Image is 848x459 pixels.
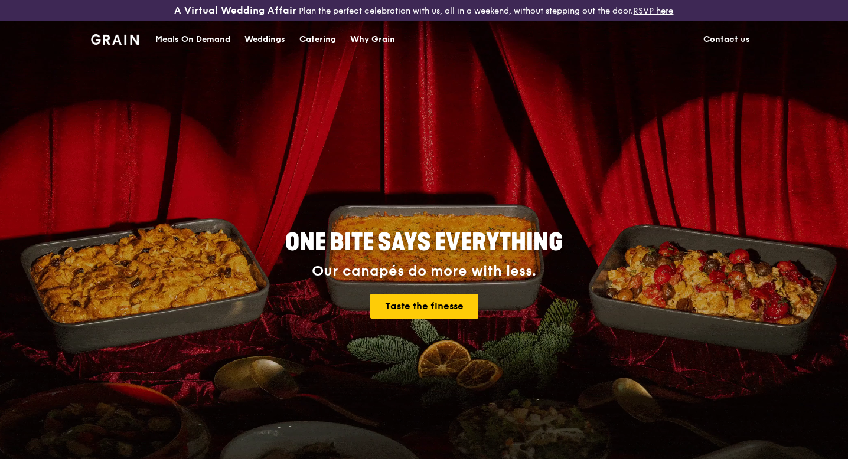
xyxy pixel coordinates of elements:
a: Weddings [237,22,292,57]
div: Weddings [244,22,285,57]
h3: A Virtual Wedding Affair [174,5,296,17]
a: Taste the finesse [370,294,478,319]
a: GrainGrain [91,21,139,56]
a: Why Grain [343,22,402,57]
div: Our canapés do more with less. [211,263,637,280]
a: Catering [292,22,343,57]
span: ONE BITE SAYS EVERYTHING [285,228,563,257]
div: Why Grain [350,22,395,57]
div: Plan the perfect celebration with us, all in a weekend, without stepping out the door. [141,5,706,17]
div: Catering [299,22,336,57]
a: Contact us [696,22,757,57]
a: RSVP here [633,6,673,16]
div: Meals On Demand [155,22,230,57]
img: Grain [91,34,139,45]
